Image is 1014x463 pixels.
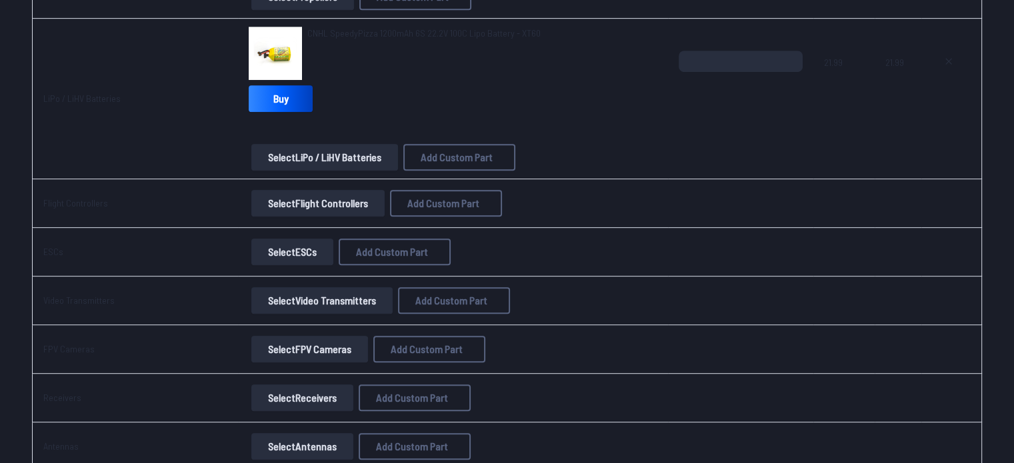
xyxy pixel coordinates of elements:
img: image [249,27,302,80]
span: Add Custom Part [356,246,428,257]
button: SelectFPV Cameras [251,336,368,362]
a: SelectAntennas [249,433,356,460]
button: SelectReceivers [251,384,353,411]
span: Add Custom Part [376,392,448,403]
span: Add Custom Part [391,344,463,354]
a: Buy [249,85,313,112]
span: Add Custom Part [376,441,448,452]
a: Flight Controllers [43,197,108,209]
button: SelectFlight Controllers [251,190,385,217]
button: SelectESCs [251,238,333,265]
span: Add Custom Part [407,198,479,209]
a: SelectESCs [249,238,336,265]
a: Antennas [43,440,79,452]
a: Receivers [43,392,81,403]
button: Add Custom Part [403,144,515,171]
a: ESCs [43,246,63,257]
span: 21.99 [824,51,864,115]
span: 21.99 [885,51,911,115]
a: SelectFlight Controllers [249,190,387,217]
button: Add Custom Part [398,287,510,314]
span: Add Custom Part [415,295,487,306]
a: SelectVideo Transmitters [249,287,395,314]
span: Add Custom Part [421,152,493,163]
a: SelectLiPo / LiHV Batteries [249,144,401,171]
a: CNHL SpeedyPizza 1200mAh 6S 22.2V 100C Lipo Battery - XT60 [307,27,541,40]
button: SelectAntennas [251,433,353,460]
button: Add Custom Part [373,336,485,362]
button: SelectVideo Transmitters [251,287,393,314]
button: Add Custom Part [359,384,471,411]
button: SelectLiPo / LiHV Batteries [251,144,398,171]
a: FPV Cameras [43,343,95,354]
a: LiPo / LiHV Batteries [43,93,121,104]
button: Add Custom Part [339,238,451,265]
span: CNHL SpeedyPizza 1200mAh 6S 22.2V 100C Lipo Battery - XT60 [307,27,541,39]
a: Video Transmitters [43,294,115,306]
button: Add Custom Part [359,433,471,460]
a: SelectFPV Cameras [249,336,371,362]
a: SelectReceivers [249,384,356,411]
button: Add Custom Part [390,190,502,217]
